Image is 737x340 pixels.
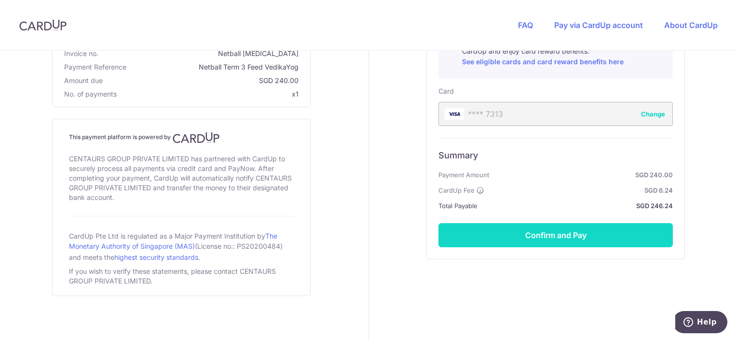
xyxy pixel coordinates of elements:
[438,150,673,161] h6: Summary
[664,20,718,30] a: About CardUp
[438,223,673,247] button: Confirm and Pay
[173,132,220,143] img: CardUp
[438,86,454,96] label: Card
[64,49,98,58] span: Invoice no.
[438,184,475,196] span: CardUp Fee
[675,311,727,335] iframe: Opens a widget where you can find more information
[69,132,294,143] h4: This payment platform is powered by
[64,89,117,99] span: No. of payments
[69,228,294,265] div: CardUp Pte Ltd is regulated as a Major Payment Institution by (License no.: PS20200484) and meets...
[64,63,126,71] span: translation missing: en.payment_reference
[518,20,533,30] a: FAQ
[69,152,294,204] div: CENTAURS GROUP PRIVATE LIMITED has partnered with CardUp to securely process all payments via cre...
[462,57,624,66] a: See eligible cards and card reward benefits here
[130,62,299,72] span: Netball Term 3 Feed VedikaYog
[493,169,673,181] strong: SGD 240.00
[438,169,489,181] span: Payment Amount
[102,49,299,58] span: Netball [MEDICAL_DATA]
[64,76,103,85] span: Amount due
[554,20,643,30] a: Pay via CardUp account
[69,265,294,288] div: If you wish to verify these statements, please contact CENTAURS GROUP PRIVATE LIMITED.
[19,19,67,31] img: CardUp
[641,109,665,119] button: Change
[438,200,478,212] span: Total Payable
[292,90,299,98] span: x1
[488,184,673,196] strong: SGD 6.24
[462,37,665,68] p: Pay with your credit card for this and other payments on CardUp and enjoy card reward benefits.
[107,76,299,85] span: SGD 240.00
[114,253,198,261] a: highest security standards
[69,232,277,250] a: The Monetary Authority of Singapore (MAS)
[481,200,673,212] strong: SGD 246.24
